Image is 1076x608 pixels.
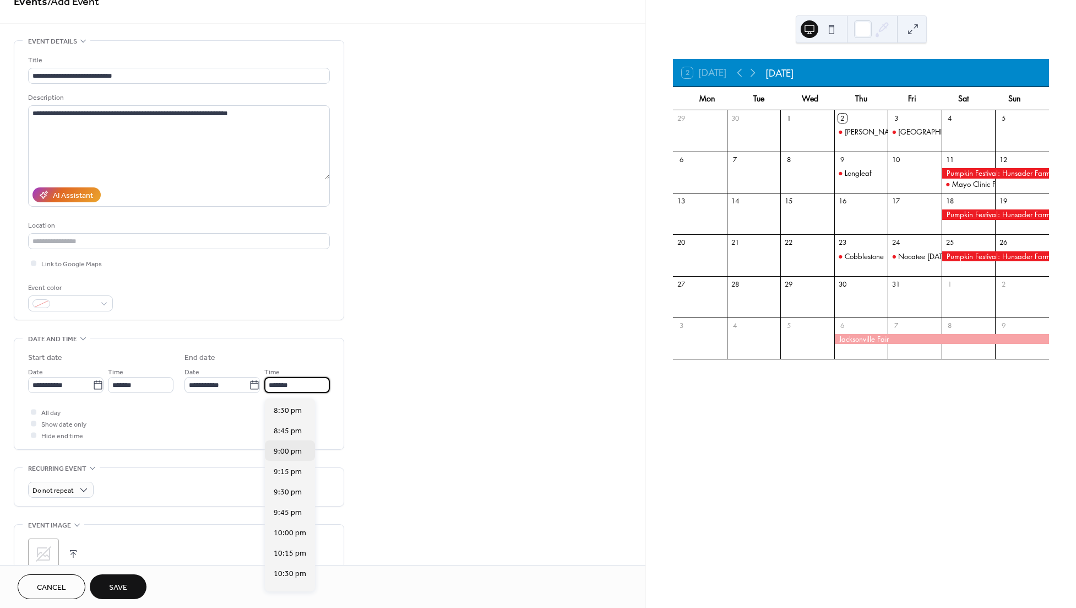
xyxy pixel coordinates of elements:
[731,114,740,123] div: 30
[37,582,66,594] span: Cancel
[18,574,85,599] button: Cancel
[784,155,794,165] div: 8
[28,539,59,569] div: ;
[274,507,302,519] span: 9:45 pm
[274,487,302,498] span: 9:30 pm
[682,87,733,110] div: Mon
[888,251,942,261] div: Nocatee Halloween Event
[952,179,1071,189] div: Mayo Clinic Fall Festival--Private Event
[945,197,955,206] div: 18
[41,419,86,431] span: Show date only
[677,197,686,206] div: 13
[835,87,887,110] div: Thu
[274,405,302,417] span: 8:30 pm
[677,279,686,289] div: 27
[677,321,686,330] div: 3
[28,333,77,345] span: Date and time
[41,407,61,419] span: All day
[945,238,955,247] div: 25
[264,367,280,378] span: Time
[109,582,127,594] span: Save
[892,279,901,289] div: 31
[41,431,83,442] span: Hide end time
[838,197,847,206] div: 16
[274,446,302,458] span: 9:00 pm
[184,367,199,378] span: Date
[731,155,740,165] div: 7
[938,87,989,110] div: Sat
[28,463,86,475] span: Recurring event
[838,155,847,165] div: 9
[765,66,794,80] div: [DATE]
[28,520,71,531] span: Event image
[888,127,942,137] div: Julington Creek Plantation
[942,168,1049,178] div: Pumpkin Festival: Hunsader Farms
[838,279,847,289] div: 30
[892,197,901,206] div: 17
[945,279,955,289] div: 1
[41,259,102,270] span: Link to Google Maps
[274,548,306,559] span: 10:15 pm
[892,321,901,330] div: 7
[784,321,794,330] div: 5
[28,282,111,294] div: Event color
[184,352,215,364] div: End date
[945,155,955,165] div: 11
[53,190,93,202] div: AI Assistant
[731,321,740,330] div: 4
[28,55,328,66] div: Title
[32,187,101,202] button: AI Assistant
[999,279,1008,289] div: 2
[989,87,1040,110] div: Sun
[834,251,888,261] div: Cobblestone
[999,155,1008,165] div: 12
[90,574,146,599] button: Save
[845,127,902,137] div: [PERSON_NAME]
[942,209,1049,219] div: Pumpkin Festival: Hunsader Farms
[834,127,888,137] div: Pablo Bay
[274,589,306,600] span: 10:45 pm
[945,321,955,330] div: 8
[838,114,847,123] div: 2
[733,87,784,110] div: Tue
[677,155,686,165] div: 6
[845,251,884,261] div: Cobblestone
[108,367,123,378] span: Time
[28,36,77,47] span: Event details
[942,251,1049,261] div: Pumpkin Festival: Hunsader Farms
[274,568,306,580] span: 10:30 pm
[887,87,938,110] div: Fri
[892,238,901,247] div: 24
[731,238,740,247] div: 21
[892,155,901,165] div: 10
[898,127,970,137] div: [GEOGRAPHIC_DATA]
[838,238,847,247] div: 23
[28,352,62,364] div: Start date
[845,168,872,178] div: Longleaf
[731,197,740,206] div: 14
[838,321,847,330] div: 6
[784,279,794,289] div: 29
[999,197,1008,206] div: 19
[784,197,794,206] div: 15
[999,321,1008,330] div: 9
[784,238,794,247] div: 22
[945,114,955,123] div: 4
[677,114,686,123] div: 29
[28,220,328,232] div: Location
[274,528,306,539] span: 10:00 pm
[677,238,686,247] div: 20
[999,114,1008,123] div: 5
[834,334,1049,344] div: Jacksonville Fair
[784,87,835,110] div: Wed
[784,114,794,123] div: 1
[834,168,888,178] div: Longleaf
[274,426,302,437] span: 8:45 pm
[28,367,43,378] span: Date
[731,279,740,289] div: 28
[28,92,328,104] div: Description
[942,179,996,189] div: Mayo Clinic Fall Festival--Private Event
[892,114,901,123] div: 3
[898,251,967,261] div: Nocatee [DATE] Event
